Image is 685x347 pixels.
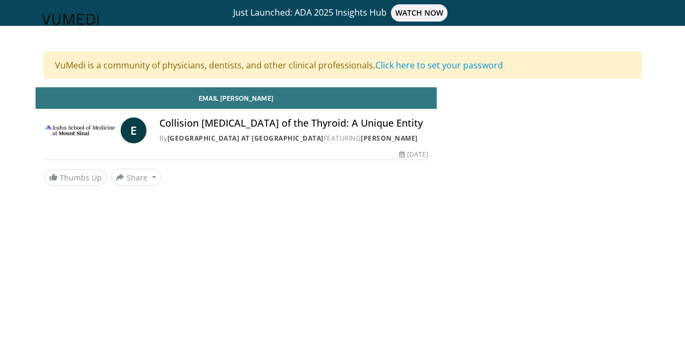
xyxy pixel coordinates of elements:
a: Email [PERSON_NAME] [36,87,437,109]
a: Thumbs Up [44,169,107,186]
img: VuMedi Logo [42,14,99,25]
div: VuMedi is a community of physicians, dentists, and other clinical professionals. [44,52,641,79]
a: [PERSON_NAME] [361,134,418,143]
div: [DATE] [399,150,428,159]
div: By FEATURING [159,134,428,143]
h4: Collision [MEDICAL_DATA] of the Thyroid: A Unique Entity [159,117,428,129]
img: Icahn School of Medicine at Mount Sinai [44,117,116,143]
a: E [121,117,146,143]
a: Click here to set your password [375,59,503,71]
button: Share [111,169,161,186]
a: [GEOGRAPHIC_DATA] at [GEOGRAPHIC_DATA] [167,134,324,143]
